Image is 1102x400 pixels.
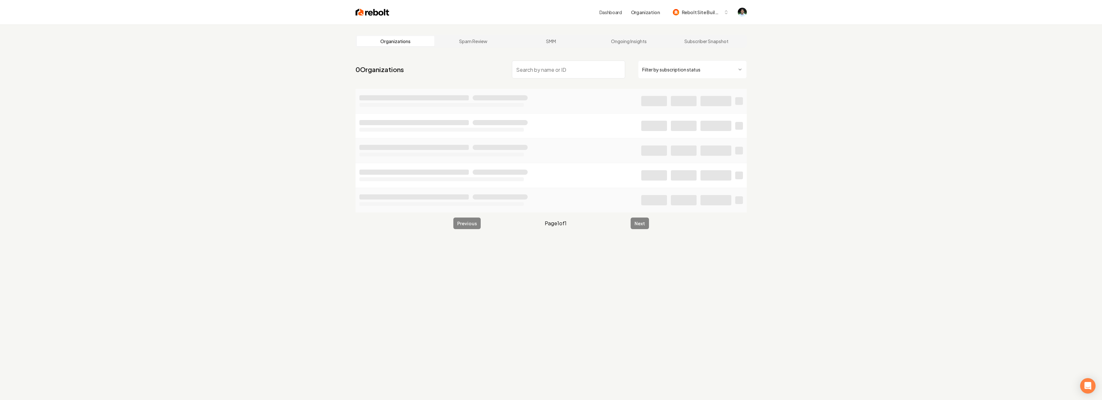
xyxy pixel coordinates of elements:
[682,9,721,16] span: Rebolt Site Builder
[357,36,435,46] a: Organizations
[512,60,625,79] input: Search by name or ID
[512,36,590,46] a: SMM
[356,65,404,74] a: 0Organizations
[599,9,622,15] a: Dashboard
[673,9,679,15] img: Rebolt Site Builder
[545,219,567,227] span: Page 1 of 1
[668,36,745,46] a: Subscriber Snapshot
[1080,378,1096,394] div: Open Intercom Messenger
[738,8,747,17] button: Open user button
[738,8,747,17] img: Arwin Rahmatpanah
[434,36,512,46] a: Spam Review
[627,6,664,18] button: Organization
[356,8,389,17] img: Rebolt Logo
[590,36,668,46] a: Ongoing Insights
